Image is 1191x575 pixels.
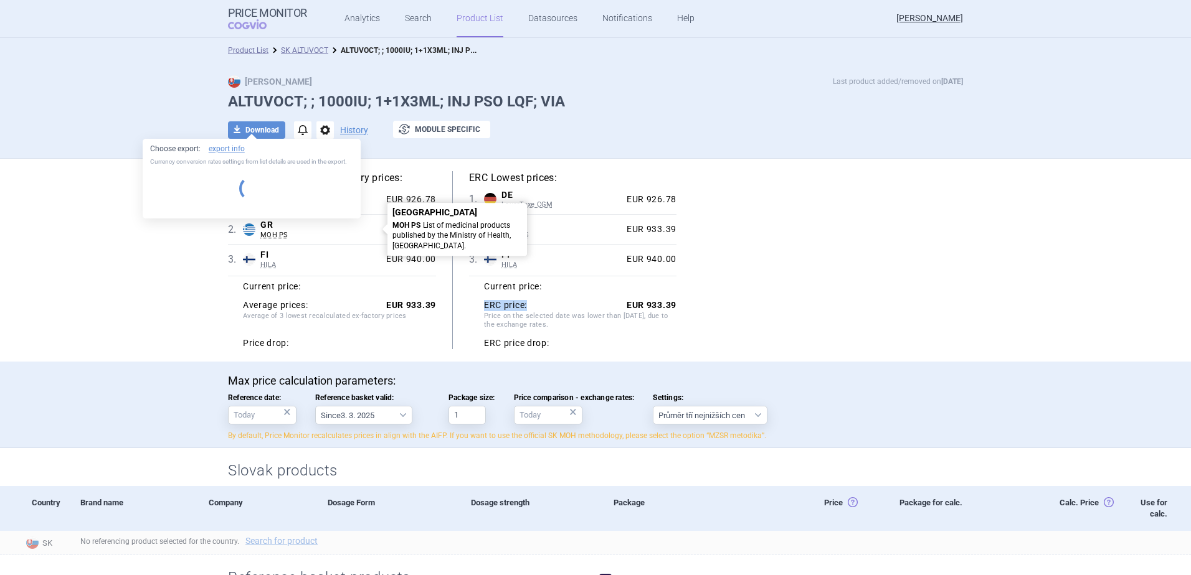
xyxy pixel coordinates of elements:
[381,194,436,205] div: EUR 926.78
[228,374,963,388] p: Max price calculation parameters:
[469,171,676,185] h5: ERC Lowest prices:
[228,121,285,139] button: Download
[514,406,582,424] input: Price comparison - exchange rates:×
[501,200,622,209] span: LauerTaxe CGM
[228,77,312,86] strong: [PERSON_NAME]
[890,486,985,531] div: Package for calc.
[501,261,622,269] span: HILA
[281,46,328,55] a: SK ALTUVOCT
[569,405,577,419] div: ×
[501,220,622,231] span: GR
[501,231,622,240] span: MOH PS
[260,261,381,269] span: HILA
[71,486,199,531] div: Brand name
[243,312,436,332] span: Average of 3 lowest recalculated ex-factory prices
[622,224,676,235] div: EUR 933.39
[484,193,496,205] img: Germany
[448,393,495,402] span: Package size:
[22,486,71,531] div: Country
[243,253,255,266] img: Finland
[392,208,522,251] p: List of medicinal products published by the Ministry of Health, [GEOGRAPHIC_DATA].
[199,486,318,531] div: Company
[622,194,676,205] div: EUR 926.78
[985,486,1114,531] div: Calc. Price
[381,254,436,265] div: EUR 940.00
[484,338,549,349] strong: ERC price drop:
[484,281,542,291] strong: Current price:
[501,190,622,201] span: DE
[315,406,412,424] select: Reference basket valid:
[392,208,522,217] strong: [GEOGRAPHIC_DATA]
[392,221,420,230] strong: MOH PS
[260,231,381,240] span: MOH PS
[260,250,381,261] span: FI
[209,144,245,154] a: export info
[228,431,963,441] p: By default, Price Monitor recalculates prices in align with the AIFP. If you want to use the offi...
[80,537,324,546] span: No referencing product selected for the country.
[627,300,676,310] strong: EUR 933.39
[622,254,676,265] div: EUR 940.00
[484,300,527,311] strong: ERC price:
[469,192,484,207] span: 1 .
[381,224,436,235] div: EUR 933.39
[340,126,368,134] button: History
[393,121,490,138] button: Module specific
[243,338,289,349] strong: Price drop:
[833,75,963,88] p: Last product added/removed on
[941,77,963,86] strong: [DATE]
[1114,486,1174,531] div: Use for calc.
[228,222,243,237] span: 2 .
[150,144,354,154] p: Choose export:
[228,75,240,88] img: SK
[260,220,381,231] span: GR
[228,460,963,481] h2: Slovak products
[283,405,291,419] div: ×
[514,393,635,402] span: Price comparison - exchange rates:
[501,250,622,261] span: FI
[318,486,461,531] div: Dosage Form
[243,281,301,291] strong: Current price:
[653,406,767,424] select: Settings:
[469,252,484,267] span: 3 .
[448,406,486,424] input: Package size:
[26,536,39,549] img: Slovakia
[228,93,963,111] h1: ALTUVOCT; ; 1000IU; 1+1X3ML; INJ PSO LQF; VIA
[341,44,511,55] strong: ALTUVOCT; ; 1000IU; 1+1X3ML; INJ PSO LQF; VIA
[462,486,604,531] div: Dosage strength
[228,19,284,29] span: COGVIO
[243,300,308,311] strong: Average prices:
[228,252,243,267] span: 3 .
[484,253,496,266] img: Finland
[604,486,747,531] div: Package
[653,393,767,402] span: Settings:
[315,393,430,402] span: Reference basket valid:
[386,300,436,310] strong: EUR 933.39
[228,44,268,57] li: Product List
[228,46,268,55] a: Product List
[245,536,318,545] a: Search for product
[228,393,297,402] span: Reference date:
[228,7,307,30] a: Price MonitorCOGVIO
[484,312,676,332] span: Price on the selected date was lower than [DATE], due to the exchange rates.
[228,7,307,19] strong: Price Monitor
[228,406,297,424] input: Reference date:×
[150,157,354,166] p: Currency conversion rates settings from list details are used in the export.
[328,44,478,57] li: ALTUVOCT; ; 1000IU; 1+1X3ML; INJ PSO LQF; VIA
[747,486,890,531] div: Price
[268,44,328,57] li: SK ALTUVOCT
[243,223,255,236] img: Greece
[22,534,71,550] span: SK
